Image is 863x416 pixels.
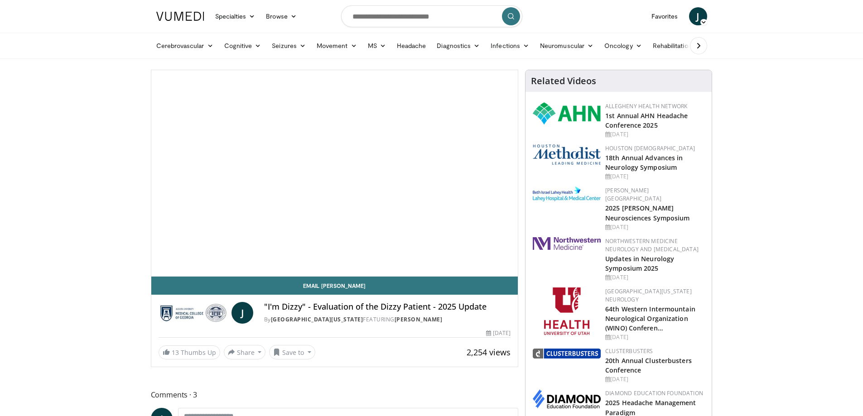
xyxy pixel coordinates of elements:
h4: Related Videos [531,76,596,86]
span: Comments 3 [151,389,519,401]
a: Cerebrovascular [151,37,219,55]
a: Diamond Education Foundation [605,389,703,397]
a: 13 Thumbs Up [159,345,220,359]
a: Specialties [210,7,261,25]
img: e7977282-282c-4444-820d-7cc2733560fd.jpg.150x105_q85_autocrop_double_scale_upscale_version-0.2.jpg [533,186,601,201]
img: d0406666-9e5f-4b94-941b-f1257ac5ccaf.png.150x105_q85_autocrop_double_scale_upscale_version-0.2.png [533,389,601,408]
div: [DATE] [605,375,704,383]
img: Medical College of Georgia - Augusta University [159,302,228,324]
h4: "I'm Dizzy" - Evaluation of the Dizzy Patient - 2025 Update [264,302,511,312]
input: Search topics, interventions [341,5,522,27]
a: Clusterbusters [605,347,653,355]
a: [PERSON_NAME][GEOGRAPHIC_DATA] [605,186,661,202]
div: [DATE] [486,329,511,337]
a: 1st Annual AHN Headache Conference 2025 [605,111,688,129]
a: Northwestern Medicine Neurology and [MEDICAL_DATA] [605,237,699,253]
a: [PERSON_NAME] [395,316,443,323]
img: VuMedi Logo [156,12,204,21]
img: d3be30b6-fe2b-4f13-a5b4-eba975d75fdd.png.150x105_q85_autocrop_double_scale_upscale_version-0.2.png [533,349,601,359]
a: Infections [485,37,535,55]
button: Save to [269,345,315,359]
div: [DATE] [605,333,704,341]
a: [GEOGRAPHIC_DATA][US_STATE] Neurology [605,287,692,303]
img: 5e4488cc-e109-4a4e-9fd9-73bb9237ee91.png.150x105_q85_autocrop_double_scale_upscale_version-0.2.png [533,144,601,165]
a: J [231,302,253,324]
div: By FEATURING [264,316,511,324]
a: Rehabilitation [647,37,697,55]
a: 18th Annual Advances in Neurology Symposium [605,153,683,172]
a: Diagnostics [431,37,485,55]
a: 64th Western Intermountain Neurological Organization (WINO) Conferen… [605,305,695,332]
a: Allegheny Health Network [605,102,687,110]
a: 20th Annual Clusterbusters Conference [605,356,692,374]
button: Share [224,345,266,359]
a: Houston [DEMOGRAPHIC_DATA] [605,144,695,152]
a: Seizures [266,37,311,55]
img: f6362829-b0a3-407d-a044-59546adfd345.png.150x105_q85_autocrop_double_scale_upscale_version-0.2.png [544,287,589,335]
img: 628ffacf-ddeb-4409-8647-b4d1102df243.png.150x105_q85_autocrop_double_scale_upscale_version-0.2.png [533,102,601,124]
div: [DATE] [605,172,704,181]
a: Updates in Neurology Symposium 2025 [605,254,674,273]
span: 13 [172,348,179,357]
a: J [689,7,707,25]
a: 2025 [PERSON_NAME] Neurosciences Symposium [605,204,689,222]
a: Headache [391,37,432,55]
span: 2,254 views [467,347,511,358]
a: Browse [260,7,302,25]
a: Oncology [599,37,647,55]
a: Favorites [646,7,684,25]
a: Email [PERSON_NAME] [151,277,518,295]
a: Cognitive [219,37,267,55]
div: [DATE] [605,130,704,139]
a: Neuromuscular [535,37,599,55]
div: [DATE] [605,223,704,231]
a: [GEOGRAPHIC_DATA][US_STATE] [271,316,363,323]
a: MS [362,37,391,55]
a: Movement [311,37,362,55]
div: [DATE] [605,273,704,282]
img: 2a462fb6-9365-492a-ac79-3166a6f924d8.png.150x105_q85_autocrop_double_scale_upscale_version-0.2.jpg [533,237,601,250]
video-js: Video Player [151,70,518,277]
